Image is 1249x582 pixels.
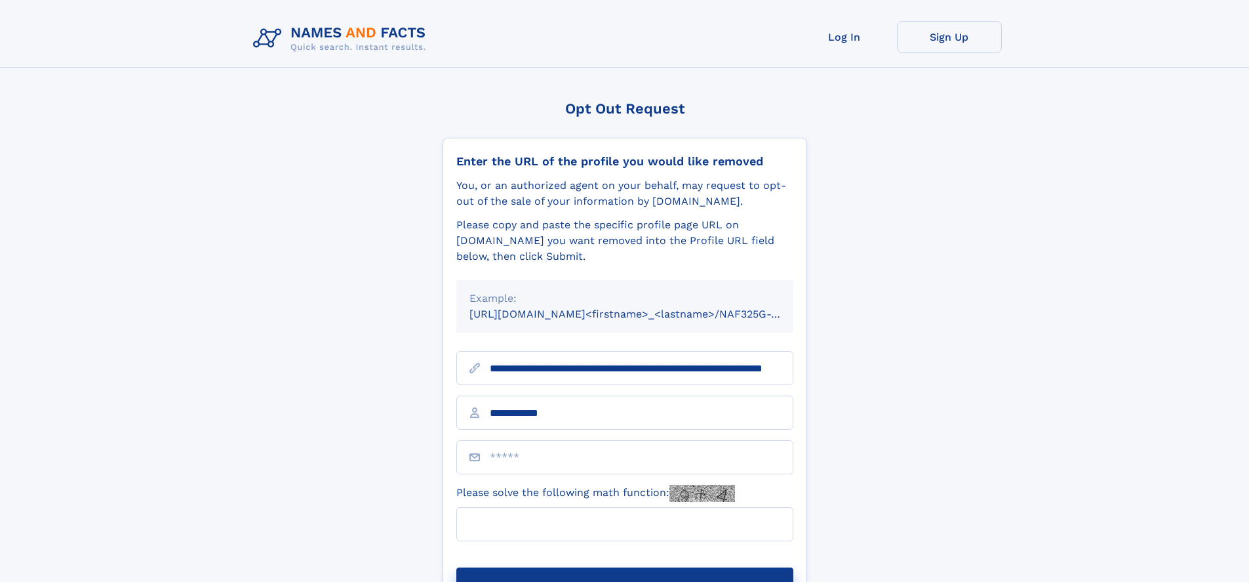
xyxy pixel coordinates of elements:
a: Log In [792,21,897,53]
label: Please solve the following math function: [456,485,735,502]
a: Sign Up [897,21,1002,53]
div: You, or an authorized agent on your behalf, may request to opt-out of the sale of your informatio... [456,178,793,209]
div: Please copy and paste the specific profile page URL on [DOMAIN_NAME] you want removed into the Pr... [456,217,793,264]
div: Opt Out Request [443,100,807,117]
small: [URL][DOMAIN_NAME]<firstname>_<lastname>/NAF325G-xxxxxxxx [469,308,818,320]
div: Enter the URL of the profile you would like removed [456,154,793,169]
img: Logo Names and Facts [248,21,437,56]
div: Example: [469,291,780,306]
